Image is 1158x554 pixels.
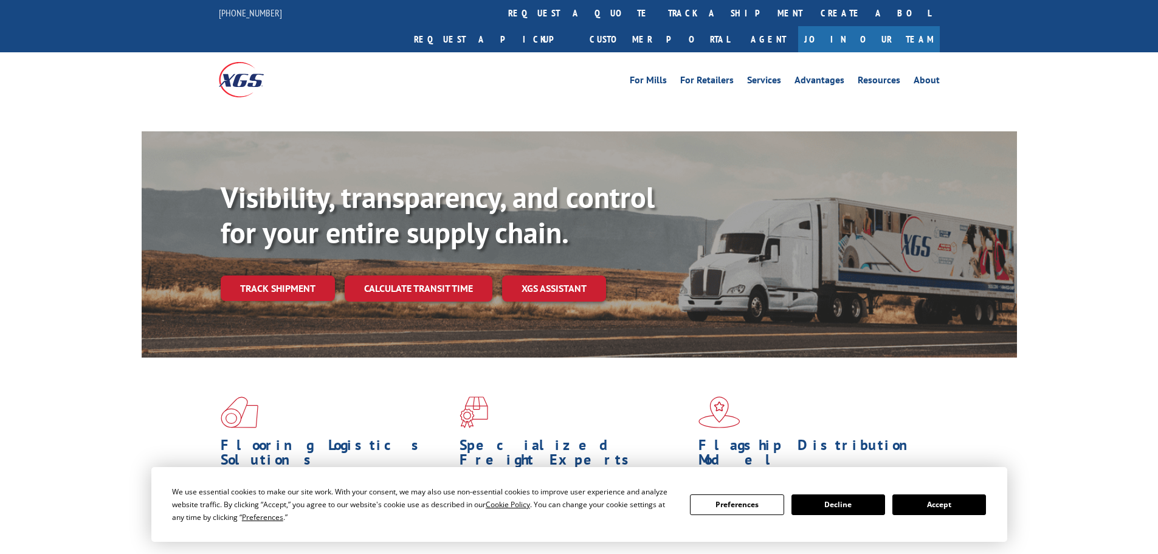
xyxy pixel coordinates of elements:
[581,26,739,52] a: Customer Portal
[221,396,258,428] img: xgs-icon-total-supply-chain-intelligence-red
[791,494,885,515] button: Decline
[502,275,606,302] a: XGS ASSISTANT
[219,7,282,19] a: [PHONE_NUMBER]
[739,26,798,52] a: Agent
[914,75,940,89] a: About
[858,75,900,89] a: Resources
[892,494,986,515] button: Accept
[405,26,581,52] a: Request a pickup
[794,75,844,89] a: Advantages
[690,494,784,515] button: Preferences
[630,75,667,89] a: For Mills
[698,438,928,473] h1: Flagship Distribution Model
[798,26,940,52] a: Join Our Team
[460,438,689,473] h1: Specialized Freight Experts
[221,178,655,251] b: Visibility, transparency, and control for your entire supply chain.
[345,275,492,302] a: Calculate transit time
[460,396,488,428] img: xgs-icon-focused-on-flooring-red
[221,438,450,473] h1: Flooring Logistics Solutions
[698,396,740,428] img: xgs-icon-flagship-distribution-model-red
[486,499,530,510] span: Cookie Policy
[747,75,781,89] a: Services
[221,275,335,301] a: Track shipment
[242,512,283,522] span: Preferences
[680,75,734,89] a: For Retailers
[151,467,1007,542] div: Cookie Consent Prompt
[172,485,675,524] div: We use essential cookies to make our site work. With your consent, we may also use non-essential ...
